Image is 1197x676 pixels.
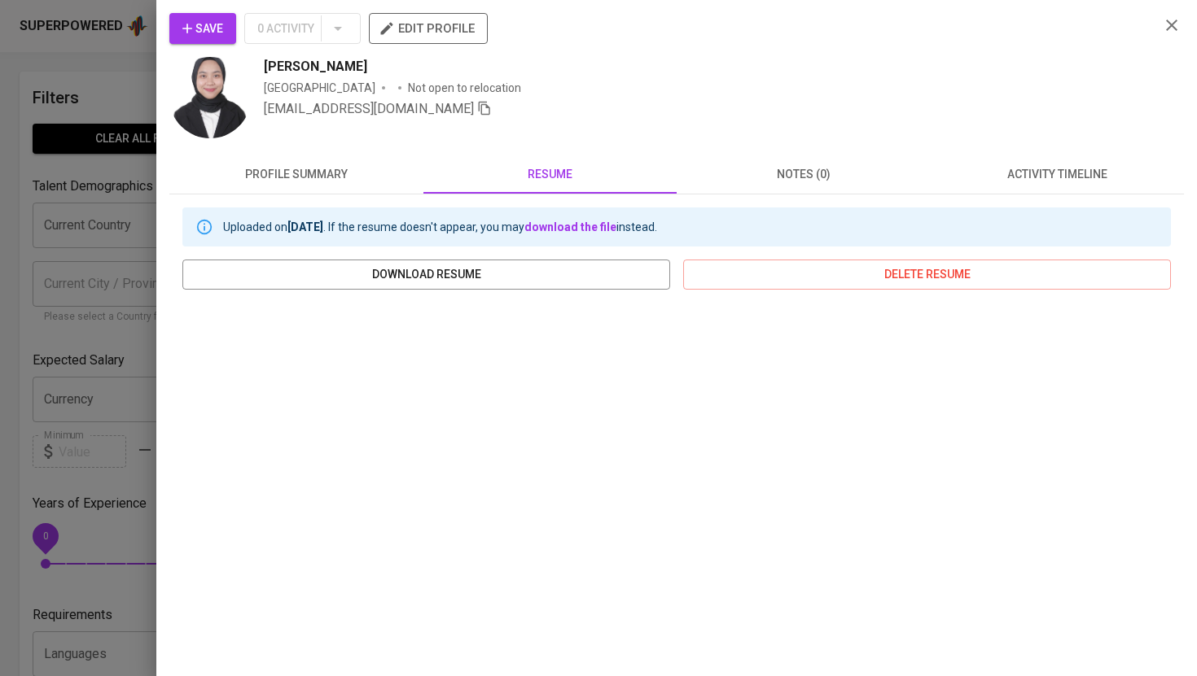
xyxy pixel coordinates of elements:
button: edit profile [369,13,488,44]
a: edit profile [369,21,488,34]
button: download resume [182,259,670,290]
span: activity timeline [940,164,1175,185]
span: notes (0) [686,164,921,185]
span: [EMAIL_ADDRESS][DOMAIN_NAME] [264,101,474,116]
span: [PERSON_NAME] [264,57,367,76]
span: download resume [195,264,657,285]
span: profile summary [179,164,414,185]
div: Uploaded on . If the resume doesn't appear, you may instead. [223,212,657,242]
span: delete resume [696,264,1158,285]
span: Save [182,19,223,39]
img: 730e6cb6557fa2bf8e165072f49ccde0.jpg [169,57,251,138]
button: delete resume [683,259,1171,290]
button: Save [169,13,236,44]
a: download the file [524,220,616,233]
span: edit profile [382,18,475,39]
b: [DATE] [287,220,323,233]
p: Not open to relocation [408,80,521,96]
span: resume [433,164,668,185]
div: [GEOGRAPHIC_DATA] [264,80,375,96]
